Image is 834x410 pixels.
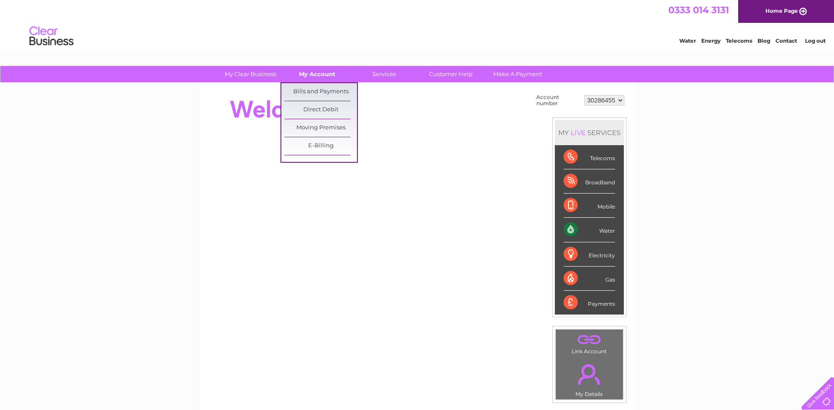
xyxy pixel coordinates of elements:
[534,92,582,109] td: Account number
[776,37,797,44] a: Contact
[210,5,625,43] div: Clear Business is a trading name of Verastar Limited (registered in [GEOGRAPHIC_DATA] No. 3667643...
[415,66,487,82] a: Customer Help
[348,66,420,82] a: Services
[555,329,623,357] td: Link Account
[564,267,615,291] div: Gas
[701,37,721,44] a: Energy
[564,194,615,218] div: Mobile
[555,120,624,145] div: MY SERVICES
[668,4,729,15] a: 0333 014 3131
[284,137,357,155] a: E-Billing
[558,332,621,347] a: .
[284,119,357,137] a: Moving Premises
[564,145,615,169] div: Telecoms
[481,66,554,82] a: Make A Payment
[284,83,357,101] a: Bills and Payments
[726,37,752,44] a: Telecoms
[564,169,615,194] div: Broadband
[758,37,770,44] a: Blog
[281,66,353,82] a: My Account
[564,242,615,267] div: Electricity
[679,37,696,44] a: Water
[569,128,587,137] div: LIVE
[564,218,615,242] div: Water
[564,291,615,315] div: Payments
[29,23,74,50] img: logo.png
[284,157,357,175] a: Paper Billing
[805,37,826,44] a: Log out
[555,357,623,400] td: My Details
[214,66,287,82] a: My Clear Business
[558,359,621,390] a: .
[284,101,357,119] a: Direct Debit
